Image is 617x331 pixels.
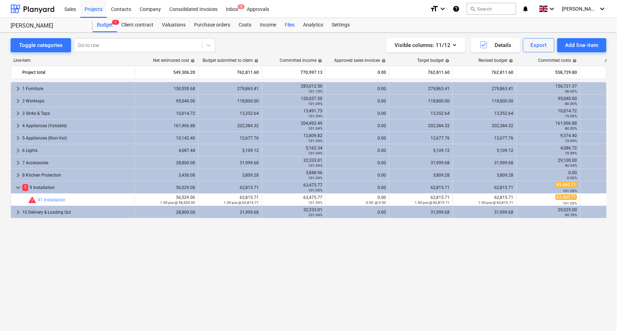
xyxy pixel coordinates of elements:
[265,133,322,143] div: 12,809.82
[160,201,195,205] small: 1.00 pcs @ 56,529.00
[392,210,450,215] div: 31,999.68
[328,210,386,215] div: 0.00
[392,123,450,128] div: 202,384.32
[11,38,71,52] button: Toggle categories
[265,121,322,131] div: 204,492.49
[380,59,386,63] span: help
[201,67,259,78] div: 762,811.60
[444,59,449,63] span: help
[280,18,299,32] div: Files
[430,5,438,13] i: format_size
[316,59,322,63] span: help
[328,195,386,205] div: 0.00
[328,123,386,128] div: 0.00
[471,38,520,52] button: Details
[14,171,22,179] span: keyboard_arrow_right
[392,67,450,78] div: 762,811.60
[456,67,513,78] div: 762,811.60
[565,213,577,217] small: 90.70%
[456,86,513,91] div: 279,863.41
[201,136,259,141] div: 12,677.76
[456,123,513,128] div: 202,384.32
[224,201,259,205] small: 1.00 pcs @ 62,815.71
[308,176,322,180] small: 101.04%
[456,148,513,153] div: 5,109.12
[328,160,386,165] div: 0.00
[565,41,599,50] div: Add line-item
[138,123,195,128] div: 161,906.88
[201,185,259,190] div: 62,815.71
[265,84,322,94] div: 283,012.50
[478,201,513,205] small: 1.00 pcs @ 62,815.71
[201,123,259,128] div: 202,384.32
[467,3,516,15] button: Search
[519,146,577,155] div: 4,086.72
[265,207,322,217] div: 32,333.01
[334,58,386,63] div: Approved sales invoices
[392,86,450,91] div: 279,863.41
[565,139,577,143] small: 73.94%
[538,58,577,63] div: Committed costs
[563,201,577,205] small: 101.03%
[22,145,132,156] div: 6 Lights
[522,5,529,13] i: notifications
[14,208,22,217] span: keyboard_arrow_right
[327,18,354,32] a: Settings
[22,182,132,193] div: 9 Installation
[308,89,322,93] small: 101.13%
[555,182,577,188] span: 63,460.71
[328,136,386,141] div: 0.00
[557,38,606,52] button: Add line-item
[14,84,22,93] span: keyboard_arrow_right
[456,160,513,165] div: 31,999.68
[22,120,132,131] div: 4 Appliances (Vatiable)
[308,201,322,205] small: 101.05%
[265,195,322,205] div: 63,475.77
[189,59,195,63] span: help
[392,173,450,178] div: 3,809.28
[308,188,322,192] small: 101.05%
[519,170,577,180] div: 0.00
[392,111,450,116] div: 13,352.64
[280,58,322,63] div: Committed income
[395,41,457,50] div: Visible columns : 11/12
[138,148,195,153] div: 4,087.44
[392,148,450,153] div: 5,109.12
[392,195,450,205] div: 62,815.71
[308,151,322,155] small: 101.04%
[328,148,386,153] div: 0.00
[571,59,577,63] span: help
[238,4,245,9] span: 4
[456,111,513,116] div: 13,352.64
[456,173,513,178] div: 3,809.28
[392,136,450,141] div: 12,677.76
[456,136,513,141] div: 12,677.76
[265,170,322,180] div: 3,848.96
[201,173,259,178] div: 3,809.28
[565,89,577,93] small: 56.00%
[308,164,322,167] small: 101.04%
[328,173,386,178] div: 0.00
[308,213,322,217] small: 101.04%
[470,6,476,12] span: search
[456,195,513,205] div: 62,815.71
[138,99,195,104] div: 95,040.00
[138,173,195,178] div: 3,430.08
[14,134,22,142] span: keyboard_arrow_right
[456,210,513,215] div: 31,999.68
[265,67,322,78] div: 770,997.13
[565,164,577,167] small: 90.94%
[519,108,577,118] div: 10,014.72
[565,151,577,155] small: 79.99%
[567,176,577,180] small: 0.00%
[308,114,322,118] small: 101.04%
[386,38,465,52] button: Visible columns:11/12
[14,109,22,118] span: keyboard_arrow_right
[265,108,322,118] div: 13,491.73
[555,194,577,200] span: 63,460.71
[308,139,322,143] small: 101.04%
[519,67,577,78] div: 558,729.80
[22,207,132,218] div: 10 Delivery & Loading Out
[138,86,195,91] div: 150,555.68
[93,18,117,32] a: Budget1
